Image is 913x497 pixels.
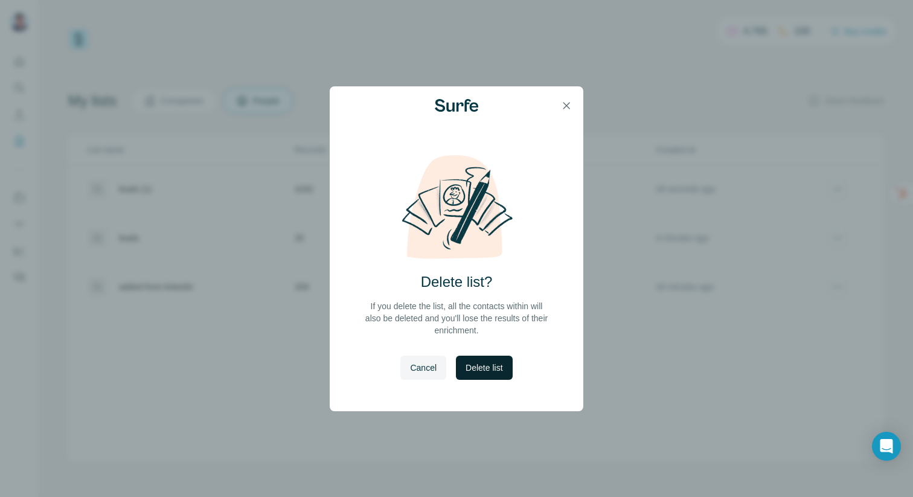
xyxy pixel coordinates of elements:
span: Cancel [410,362,437,374]
img: Surfe Logo [435,99,478,112]
button: Cancel [400,356,446,380]
p: If you delete the list, all the contacts within will also be deleted and you'll lose the results ... [364,300,549,336]
button: Delete list [456,356,512,380]
span: Delete list [466,362,502,374]
img: delete-list [389,154,524,260]
h2: Delete list? [421,272,493,292]
div: Open Intercom Messenger [872,432,901,461]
